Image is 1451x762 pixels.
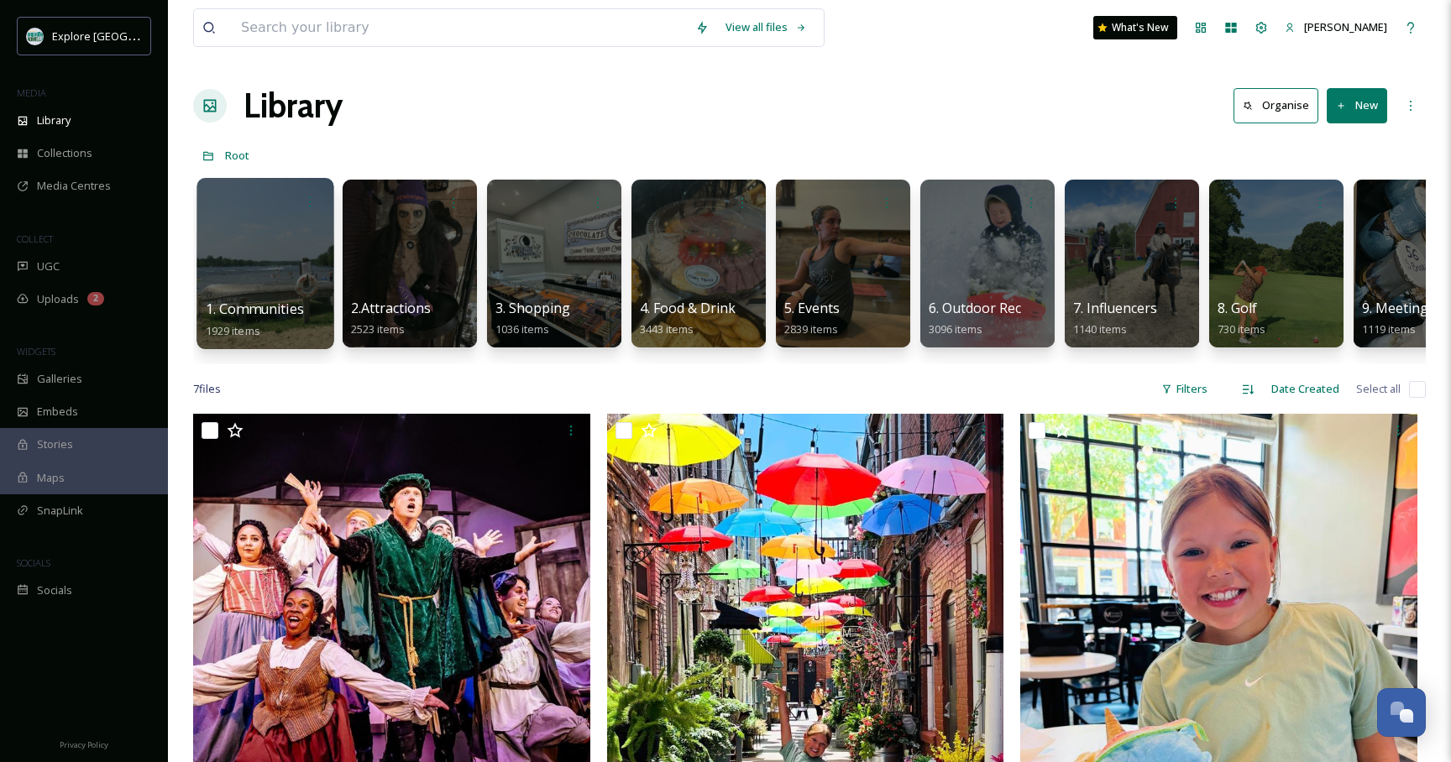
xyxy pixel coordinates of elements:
a: 1. Communities1929 items [206,301,304,338]
span: 6. Outdoor Rec [929,299,1021,317]
a: Privacy Policy [60,733,108,754]
img: 67e7af72-b6c8-455a-acf8-98e6fe1b68aa.avif [27,28,44,44]
span: Media Centres [37,178,111,194]
span: 1140 items [1073,321,1127,337]
span: 3443 items [640,321,694,337]
span: 2.Attractions [351,299,431,317]
button: Open Chat [1377,688,1426,737]
button: New [1327,88,1387,123]
a: 2.Attractions2523 items [351,300,431,337]
span: 8. Golf [1218,299,1257,317]
span: 3. Shopping [495,299,570,317]
span: 2523 items [351,321,405,337]
span: 7 file s [193,381,221,397]
span: 7. Influencers [1073,299,1157,317]
a: 4. Food & Drink3443 items [640,300,736,337]
a: 5. Events2839 items [784,300,840,337]
span: Embeds [37,404,78,420]
span: 1119 items [1362,321,1416,337]
button: Organise [1234,88,1318,123]
span: COLLECT [17,232,53,245]
span: Library [37,112,71,128]
span: 1036 items [495,321,549,337]
span: WIDGETS [17,345,55,358]
span: Uploads [37,291,79,307]
a: Library [244,81,343,131]
span: Select all [1356,381,1401,397]
span: MEDIA [17,86,46,99]
a: 6. Outdoor Rec3096 items [929,300,1021,337]
a: Organise [1234,88,1327,123]
span: 3096 items [929,321,982,337]
a: 7. Influencers1140 items [1073,300,1157,337]
input: Search your library [233,9,687,46]
span: Explore [GEOGRAPHIC_DATA][PERSON_NAME] [52,28,283,44]
span: 5. Events [784,299,840,317]
span: 1929 items [206,322,260,337]
span: Root [225,148,249,163]
span: 2839 items [784,321,838,337]
span: Privacy Policy [60,739,108,750]
span: 1. Communities [206,300,304,318]
a: [PERSON_NAME] [1276,11,1396,44]
span: UGC [37,258,60,274]
span: SOCIALS [17,556,50,569]
span: Socials [37,582,72,598]
a: View all files [717,11,815,44]
a: Root [225,145,249,165]
a: 8. Golf730 items [1218,300,1265,337]
span: Collections [37,145,92,161]
span: 730 items [1218,321,1265,337]
span: 4. Food & Drink [640,299,736,317]
a: 3. Shopping1036 items [495,300,570,337]
div: Date Created [1263,373,1348,405]
span: SnapLink [37,503,83,519]
span: Stories [37,436,73,452]
span: Galleries [37,371,82,387]
a: What's New [1093,16,1177,39]
span: Maps [37,470,65,486]
div: 2 [87,292,104,305]
span: [PERSON_NAME] [1304,19,1387,34]
div: Filters [1153,373,1216,405]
